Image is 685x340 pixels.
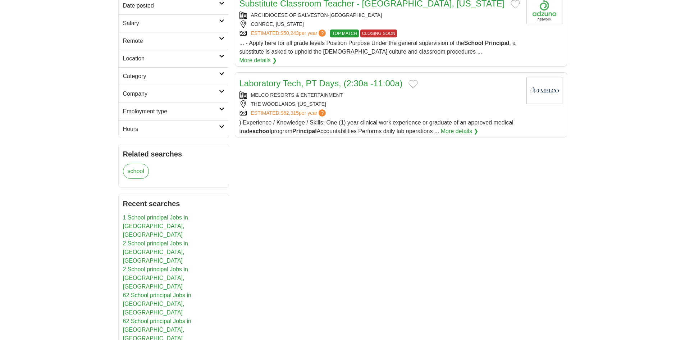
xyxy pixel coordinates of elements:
[119,85,229,103] a: Company
[123,240,188,264] a: 2 School principal Jobs in [GEOGRAPHIC_DATA], [GEOGRAPHIC_DATA]
[123,90,219,98] h2: Company
[119,120,229,138] a: Hours
[123,37,219,45] h2: Remote
[123,19,219,28] h2: Salary
[239,56,277,65] a: More details ❯
[441,127,479,136] a: More details ❯
[485,40,510,46] strong: Principal
[319,109,326,117] span: ?
[252,128,271,134] strong: school
[119,50,229,67] a: Location
[119,32,229,50] a: Remote
[251,109,328,117] a: ESTIMATED:$62,315per year?
[239,119,513,134] span: ) Experience / Knowledge / Skills: One (1) year clinical work experience or graduate of an approv...
[239,40,516,55] span: ... - Apply here for all grade levels Position Purpose Under the general supervision of the , a s...
[330,30,359,37] span: TOP MATCH
[123,292,191,316] a: 62 School principal Jobs in [GEOGRAPHIC_DATA], [GEOGRAPHIC_DATA]
[280,110,299,116] span: $62,315
[251,92,343,98] a: MELCO RESORTS & ENTERTAINMENT
[123,214,188,238] a: 1 School principal Jobs in [GEOGRAPHIC_DATA], [GEOGRAPHIC_DATA]
[123,125,219,133] h2: Hours
[360,30,397,37] span: CLOSING SOON
[319,30,326,37] span: ?
[408,80,418,89] button: Add to favorite jobs
[119,14,229,32] a: Salary
[123,72,219,81] h2: Category
[464,40,483,46] strong: School
[251,30,328,37] a: ESTIMATED:$50,243per year?
[123,164,149,179] a: school
[123,149,224,159] h2: Related searches
[123,54,219,63] h2: Location
[292,128,317,134] strong: Principal
[123,198,224,209] h2: Recent searches
[239,78,403,88] a: Laboratory Tech, PT Days, (2:30a -11:00a)
[123,107,219,116] h2: Employment type
[239,21,521,28] div: CONROE, [US_STATE]
[526,77,562,104] img: Melco Resorts & Entertainment logo
[123,1,219,10] h2: Date posted
[119,103,229,120] a: Employment type
[280,30,299,36] span: $50,243
[119,67,229,85] a: Category
[123,266,188,290] a: 2 School principal Jobs in [GEOGRAPHIC_DATA], [GEOGRAPHIC_DATA]
[239,100,521,108] div: THE WOODLANDS, [US_STATE]
[251,12,382,18] a: ARCHDIOCESE OF GALVESTON-[GEOGRAPHIC_DATA]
